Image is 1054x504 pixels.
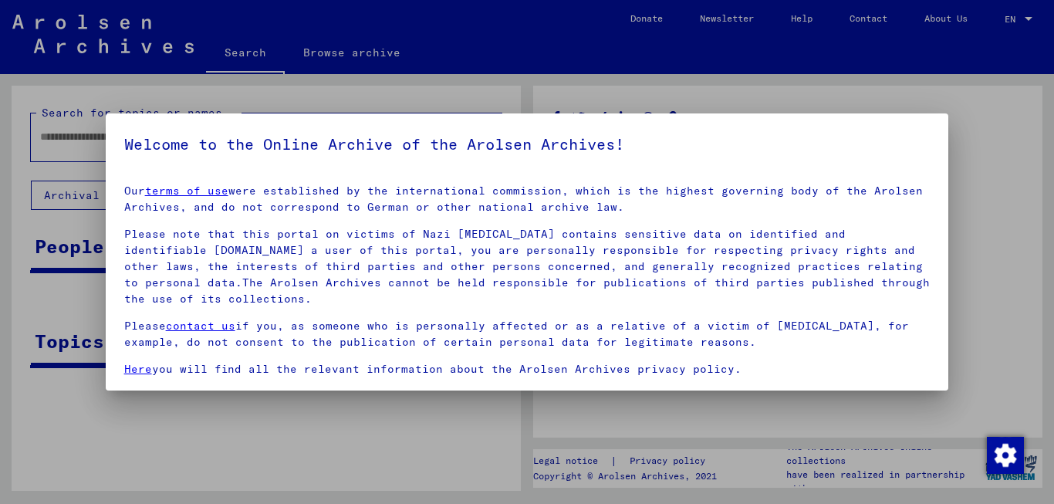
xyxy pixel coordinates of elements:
div: Change consent [986,436,1023,473]
img: Change consent [987,437,1024,474]
a: terms of use [145,184,228,198]
h5: Welcome to the Online Archive of the Arolsen Archives! [124,132,931,157]
a: contact us [166,319,235,333]
p: Our were established by the international commission, which is the highest governing body of the ... [124,183,931,215]
a: Here [124,362,152,376]
p: you will find all the relevant information about the Arolsen Archives privacy policy. [124,361,931,377]
p: Some of the documents kept in the Arolsen Archives are copies.The originals are stored in other a... [124,388,931,437]
p: Please if you, as someone who is personally affected or as a relative of a victim of [MEDICAL_DAT... [124,318,931,350]
p: Please note that this portal on victims of Nazi [MEDICAL_DATA] contains sensitive data on identif... [124,226,931,307]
